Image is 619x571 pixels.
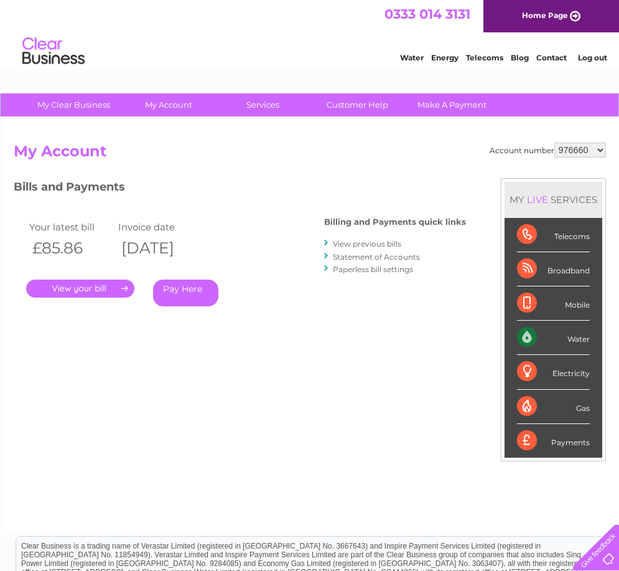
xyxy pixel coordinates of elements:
[16,7,604,60] div: Clear Business is a trading name of Verastar Limited (registered in [GEOGRAPHIC_DATA] No. 3667643...
[511,53,529,62] a: Blog
[115,235,205,261] th: [DATE]
[324,217,466,227] h4: Billing and Payments quick links
[153,280,218,306] a: Pay Here
[524,194,551,205] div: LIVE
[14,143,606,166] h2: My Account
[536,53,567,62] a: Contact
[333,265,413,274] a: Paperless bill settings
[333,239,401,248] a: View previous bills
[384,6,470,22] a: 0333 014 3131
[115,219,205,235] td: Invoice date
[490,143,606,158] div: Account number
[578,53,607,62] a: Log out
[306,93,409,116] a: Customer Help
[22,32,85,70] img: logo.png
[26,235,116,261] th: £85.86
[517,286,590,321] div: Mobile
[400,53,424,62] a: Water
[505,182,602,217] div: MY SERVICES
[26,280,134,298] a: .
[517,252,590,286] div: Broadband
[26,219,116,235] td: Your latest bill
[517,390,590,424] div: Gas
[14,178,466,200] h3: Bills and Payments
[212,93,314,116] a: Services
[22,93,125,116] a: My Clear Business
[431,53,458,62] a: Energy
[333,252,420,262] a: Statement of Accounts
[466,53,503,62] a: Telecoms
[517,218,590,252] div: Telecoms
[517,321,590,355] div: Water
[517,424,590,458] div: Payments
[401,93,503,116] a: Make A Payment
[517,355,590,389] div: Electricity
[117,93,220,116] a: My Account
